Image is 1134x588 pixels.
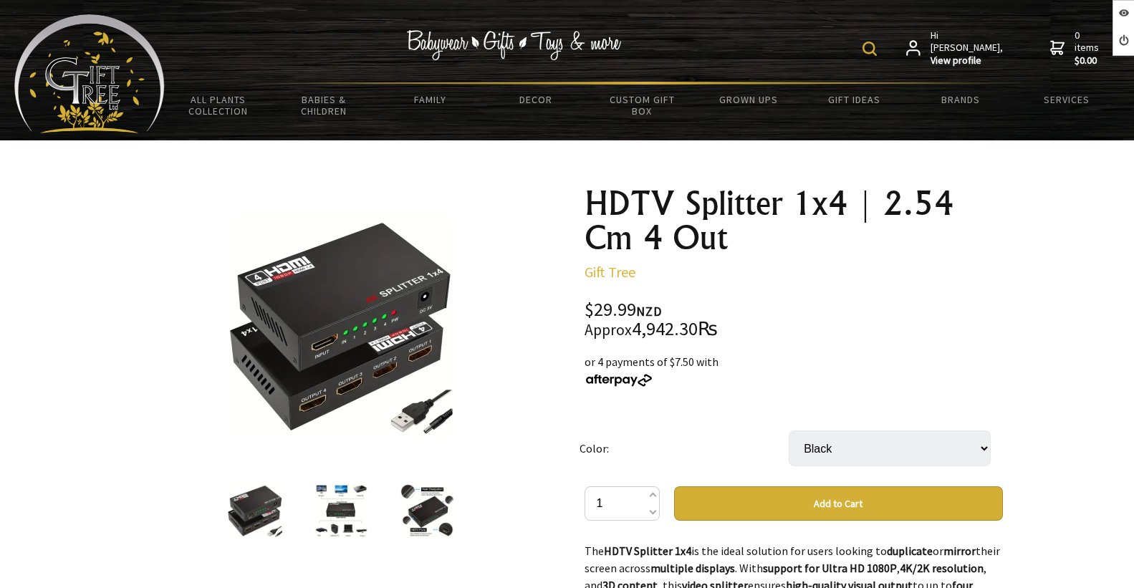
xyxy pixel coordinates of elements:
[763,561,897,575] strong: support for Ultra HD 1080P
[165,85,271,126] a: All Plants Collection
[585,353,1003,387] div: or 4 payments of $7.50 with
[314,483,368,538] img: HDTV Splitter 1x4 | 2.54 Cm 4 Out
[1075,29,1102,67] span: 0 items
[406,30,621,60] img: Babywear - Gifts - Toys & more
[931,29,1004,67] span: Hi [PERSON_NAME],
[585,320,632,339] small: Approx
[931,54,1004,67] strong: View profile
[585,263,635,281] a: Gift Tree
[1075,54,1102,67] strong: $0.00
[14,14,165,133] img: Babyware - Gifts - Toys and more...
[400,483,454,538] img: HDTV Splitter 1x4 | 2.54 Cm 4 Out
[1014,85,1120,115] a: Services
[589,85,695,126] a: Custom Gift Box
[1050,29,1102,67] a: 0 items$0.00
[650,561,735,575] strong: multiple displays
[228,483,282,538] img: HDTV Splitter 1x4 | 2.54 Cm 4 Out
[908,85,1014,115] a: Brands
[229,214,453,438] img: HDTV Splitter 1x4 | 2.54 Cm 4 Out
[585,301,1003,339] div: $29.99 4,942.30₨
[604,544,691,558] strong: HDTV Splitter 1x4
[585,186,1003,255] h1: HDTV Splitter 1x4 | 2.54 Cm 4 Out
[483,85,589,115] a: Decor
[377,85,483,115] a: Family
[271,85,377,126] a: Babies & Children
[900,561,984,575] strong: 4K/2K resolution
[906,29,1004,67] a: Hi [PERSON_NAME],View profile
[696,85,802,115] a: Grown Ups
[943,544,976,558] strong: mirror
[802,85,908,115] a: Gift Ideas
[862,42,877,56] img: product search
[580,410,789,486] td: Color:
[674,486,1003,521] button: Add to Cart
[636,303,662,319] span: NZD
[585,374,653,387] img: Afterpay
[887,544,933,558] strong: duplicate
